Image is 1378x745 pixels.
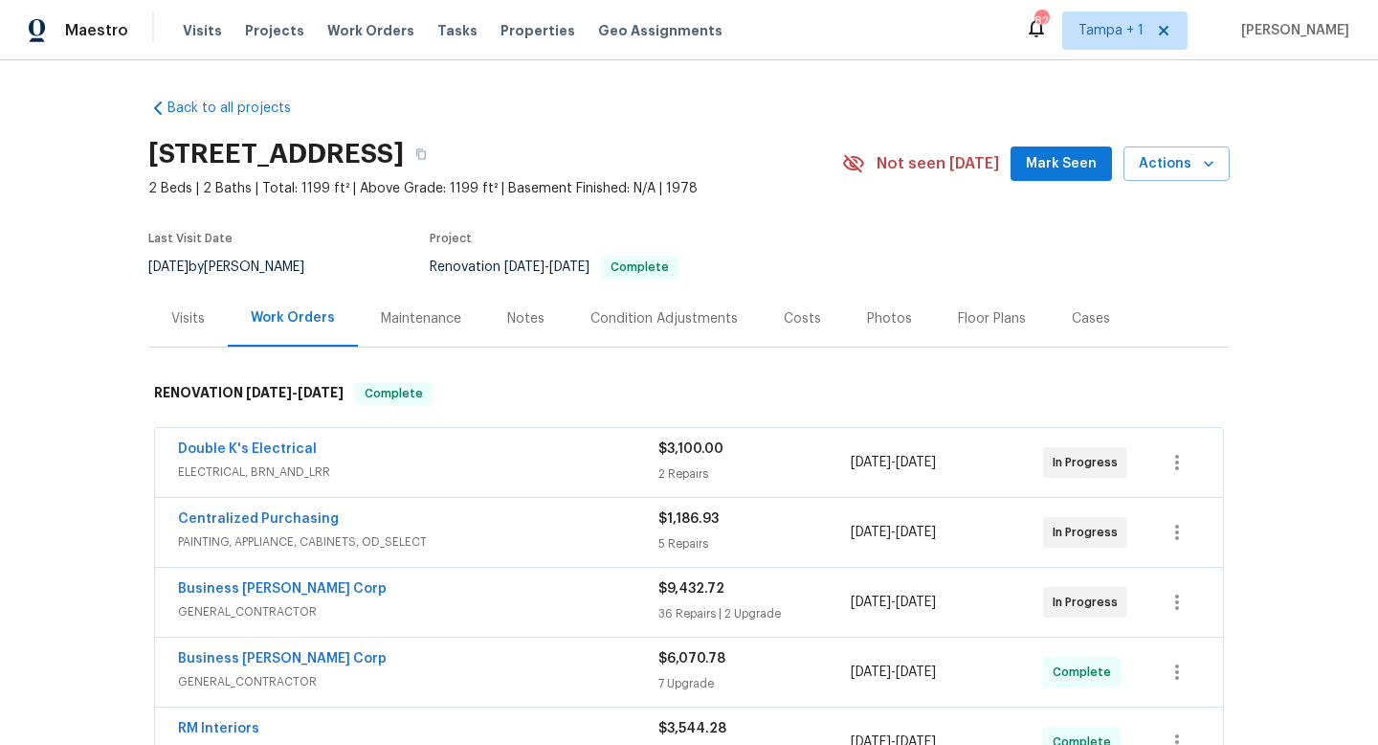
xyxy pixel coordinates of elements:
span: Renovation [430,260,678,274]
div: 82 [1034,11,1048,31]
span: $6,070.78 [658,652,725,666]
div: Floor Plans [958,309,1026,328]
span: - [851,453,936,472]
span: Not seen [DATE] [877,154,999,173]
div: 5 Repairs [658,534,851,553]
span: Maestro [65,21,128,40]
a: Business [PERSON_NAME] Corp [178,652,387,666]
span: [DATE] [851,526,891,539]
span: Tasks [437,24,478,37]
span: Complete [357,384,431,403]
span: [PERSON_NAME] [1234,21,1349,40]
span: - [504,260,589,274]
span: Tampa + 1 [1078,21,1144,40]
span: - [851,593,936,612]
span: [DATE] [896,596,936,609]
div: Costs [784,309,821,328]
span: GENERAL_CONTRACTOR [178,672,658,691]
span: [DATE] [851,666,891,679]
div: 7 Upgrade [658,674,851,693]
span: [DATE] [298,386,344,399]
span: [DATE] [549,260,589,274]
span: - [851,663,936,682]
div: 2 Repairs [658,464,851,484]
span: [DATE] [246,386,292,399]
span: [DATE] [896,666,936,679]
div: Visits [171,309,205,328]
div: Maintenance [381,309,461,328]
a: Double K's Electrical [178,442,317,456]
span: Geo Assignments [598,21,722,40]
span: Visits [183,21,222,40]
span: ELECTRICAL, BRN_AND_LRR [178,463,658,482]
a: Back to all projects [148,99,332,118]
div: by [PERSON_NAME] [148,256,327,279]
span: - [851,523,936,542]
span: In Progress [1053,453,1125,472]
a: Business [PERSON_NAME] Corp [178,582,387,596]
span: Mark Seen [1026,152,1097,176]
span: In Progress [1053,593,1125,612]
span: [DATE] [851,596,891,609]
span: $9,432.72 [658,582,724,596]
span: Projects [245,21,304,40]
span: PAINTING, APPLIANCE, CABINETS, OD_SELECT [178,532,658,552]
span: $3,100.00 [658,442,723,456]
div: 36 Repairs | 2 Upgrade [658,604,851,623]
span: [DATE] [896,526,936,539]
span: [DATE] [504,260,545,274]
div: Notes [507,309,545,328]
div: Photos [867,309,912,328]
span: [DATE] [896,456,936,469]
span: Complete [603,261,677,273]
span: - [246,386,344,399]
span: $1,186.93 [658,512,719,526]
span: In Progress [1053,523,1125,542]
button: Actions [1123,147,1230,182]
div: RENOVATION [DATE]-[DATE]Complete [148,363,1230,424]
div: Condition Adjustments [590,309,738,328]
div: Work Orders [251,308,335,327]
span: Project [430,233,472,244]
span: Complete [1053,663,1119,682]
span: Last Visit Date [148,233,233,244]
div: Cases [1072,309,1110,328]
span: [DATE] [851,456,891,469]
span: GENERAL_CONTRACTOR [178,602,658,621]
span: 2 Beds | 2 Baths | Total: 1199 ft² | Above Grade: 1199 ft² | Basement Finished: N/A | 1978 [148,179,842,198]
span: Work Orders [327,21,414,40]
span: $3,544.28 [658,722,726,735]
h2: [STREET_ADDRESS] [148,145,404,164]
h6: RENOVATION [154,382,344,405]
a: RM Interiors [178,722,259,735]
span: Actions [1139,152,1214,176]
button: Mark Seen [1011,147,1112,182]
button: Copy Address [404,137,438,171]
a: Centralized Purchasing [178,512,339,526]
span: Properties [500,21,575,40]
span: [DATE] [148,260,189,274]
